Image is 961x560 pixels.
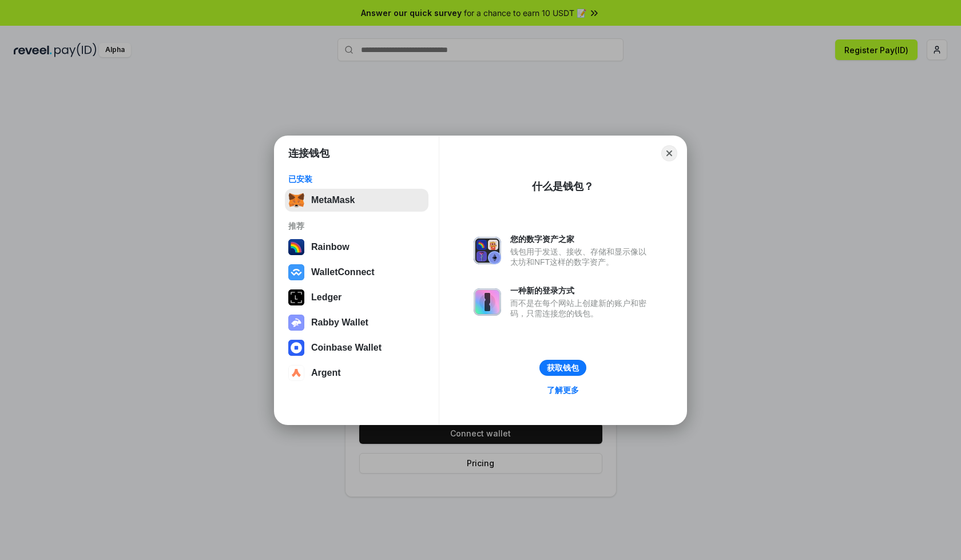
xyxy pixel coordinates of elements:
[510,247,652,267] div: 钱包用于发送、接收、存储和显示像以太坊和NFT这样的数字资产。
[311,368,341,378] div: Argent
[288,174,425,184] div: 已安装
[547,363,579,373] div: 获取钱包
[285,261,428,284] button: WalletConnect
[311,242,350,252] div: Rainbow
[285,236,428,259] button: Rainbow
[288,221,425,231] div: 推荐
[288,192,304,208] img: svg+xml,%3Csvg%20fill%3D%22none%22%20height%3D%2233%22%20viewBox%3D%220%200%2035%2033%22%20width%...
[288,289,304,305] img: svg+xml,%3Csvg%20xmlns%3D%22http%3A%2F%2Fwww.w3.org%2F2000%2Fsvg%22%20width%3D%2228%22%20height%3...
[311,317,368,328] div: Rabby Wallet
[661,145,677,161] button: Close
[474,237,501,264] img: svg+xml,%3Csvg%20xmlns%3D%22http%3A%2F%2Fwww.w3.org%2F2000%2Fsvg%22%20fill%3D%22none%22%20viewBox...
[510,234,652,244] div: 您的数字资产之家
[474,288,501,316] img: svg+xml,%3Csvg%20xmlns%3D%22http%3A%2F%2Fwww.w3.org%2F2000%2Fsvg%22%20fill%3D%22none%22%20viewBox...
[285,189,428,212] button: MetaMask
[532,180,594,193] div: 什么是钱包？
[311,292,341,303] div: Ledger
[311,267,375,277] div: WalletConnect
[285,286,428,309] button: Ledger
[288,239,304,255] img: svg+xml,%3Csvg%20width%3D%22120%22%20height%3D%22120%22%20viewBox%3D%220%200%20120%20120%22%20fil...
[540,383,586,398] a: 了解更多
[288,315,304,331] img: svg+xml,%3Csvg%20xmlns%3D%22http%3A%2F%2Fwww.w3.org%2F2000%2Fsvg%22%20fill%3D%22none%22%20viewBox...
[288,264,304,280] img: svg+xml,%3Csvg%20width%3D%2228%22%20height%3D%2228%22%20viewBox%3D%220%200%2028%2028%22%20fill%3D...
[285,336,428,359] button: Coinbase Wallet
[510,285,652,296] div: 一种新的登录方式
[547,385,579,395] div: 了解更多
[285,311,428,334] button: Rabby Wallet
[288,365,304,381] img: svg+xml,%3Csvg%20width%3D%2228%22%20height%3D%2228%22%20viewBox%3D%220%200%2028%2028%22%20fill%3D...
[510,298,652,319] div: 而不是在每个网站上创建新的账户和密码，只需连接您的钱包。
[285,362,428,384] button: Argent
[288,146,329,160] h1: 连接钱包
[311,343,382,353] div: Coinbase Wallet
[288,340,304,356] img: svg+xml,%3Csvg%20width%3D%2228%22%20height%3D%2228%22%20viewBox%3D%220%200%2028%2028%22%20fill%3D...
[539,360,586,376] button: 获取钱包
[311,195,355,205] div: MetaMask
